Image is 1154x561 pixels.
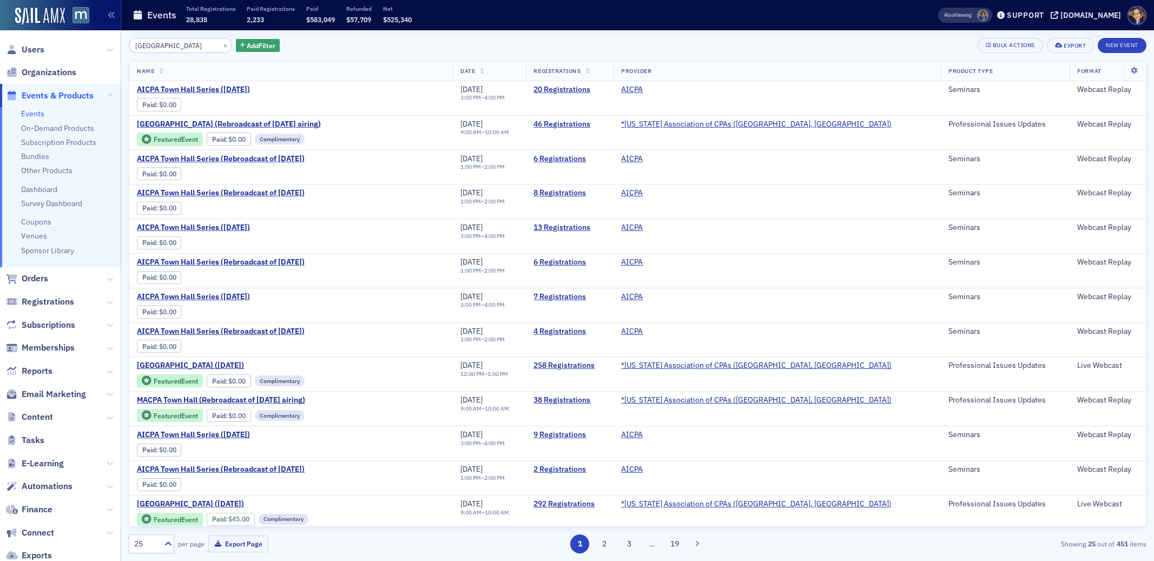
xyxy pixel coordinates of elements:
[142,446,156,454] a: Paid
[346,5,372,12] p: Refunded
[460,129,509,136] div: –
[137,292,319,302] a: AICPA Town Hall Series ([DATE])
[1098,38,1146,53] button: New Event
[186,5,235,12] p: Total Registrations
[255,134,305,144] div: Complimentary
[665,534,684,553] button: 19
[1077,120,1138,129] div: Webcast Replay
[22,480,72,492] span: Automations
[948,85,1062,95] div: Seminars
[533,499,606,509] a: 292 Registrations
[948,120,1062,129] div: Professional Issues Updates
[22,44,44,56] span: Users
[21,109,44,118] a: Events
[154,136,198,142] div: Featured Event
[137,513,203,526] div: Featured Event
[1047,38,1094,53] button: Export
[948,327,1062,336] div: Seminars
[22,296,74,308] span: Registrations
[137,305,181,318] div: Paid: 7 - $0
[484,301,505,308] time: 4:00 PM
[137,98,181,111] div: Paid: 20 - $0
[533,395,606,405] a: 38 Registrations
[460,292,483,301] span: [DATE]
[621,188,689,198] span: AICPA
[212,412,229,420] span: :
[948,154,1062,164] div: Seminars
[621,430,689,440] span: AICPA
[134,538,158,550] div: 25
[6,480,72,492] a: Automations
[137,409,203,423] div: Featured Event
[207,133,251,146] div: Paid: 47 - $0
[137,361,397,371] a: [GEOGRAPHIC_DATA] ([DATE])
[621,395,892,405] span: *Maryland Association of CPAs (Timonium, MD)
[1051,11,1125,19] button: [DOMAIN_NAME]
[1007,10,1044,20] div: Support
[621,120,892,129] span: *Maryland Association of CPAs (Timonium, MD)
[247,41,275,50] span: Add Filter
[147,9,176,22] h1: Events
[142,480,156,489] a: Paid
[159,239,176,247] span: $0.00
[212,135,229,143] span: :
[228,412,246,420] span: $0.00
[6,527,54,539] a: Connect
[621,67,651,75] span: Provider
[228,135,246,143] span: $0.00
[1115,539,1130,549] strong: 451
[621,499,892,509] span: *Maryland Association of CPAs (Timonium, MD)
[22,388,86,400] span: Email Marketing
[137,465,319,474] a: AICPA Town Hall Series (Rebroadcast of [DATE])
[621,258,689,267] span: AICPA
[142,273,159,281] span: :
[460,509,509,516] div: –
[22,411,53,423] span: Content
[484,335,505,343] time: 2:00 PM
[159,101,176,109] span: $0.00
[993,42,1035,48] div: Bulk Actions
[137,133,203,146] div: Featured Event
[142,273,156,281] a: Paid
[533,67,581,75] span: Registrations
[137,340,181,353] div: Paid: 5 - $0
[159,308,176,316] span: $0.00
[460,188,483,197] span: [DATE]
[22,90,94,102] span: Events & Products
[1127,6,1146,25] span: Profile
[460,464,483,474] span: [DATE]
[948,67,993,75] span: Product Type
[948,223,1062,233] div: Seminars
[21,137,96,147] a: Subscription Products
[533,223,606,233] a: 13 Registrations
[460,119,483,129] span: [DATE]
[484,197,505,205] time: 2:00 PM
[460,222,483,232] span: [DATE]
[142,204,159,212] span: :
[621,395,892,405] a: *[US_STATE] Association of CPAs ([GEOGRAPHIC_DATA], [GEOGRAPHIC_DATA])
[212,377,226,385] a: Paid
[6,90,94,102] a: Events & Products
[6,365,52,377] a: Reports
[207,513,255,526] div: Paid: 299 - $4500
[460,197,481,205] time: 1:00 PM
[6,342,75,354] a: Memberships
[460,94,505,101] div: –
[212,412,226,420] a: Paid
[621,499,892,509] a: *[US_STATE] Association of CPAs ([GEOGRAPHIC_DATA], [GEOGRAPHIC_DATA])
[484,94,505,101] time: 4:00 PM
[137,395,397,405] a: MACPA Town Hall (Rebroadcast of [DATE] airing)
[154,378,198,384] div: Featured Event
[460,370,484,378] time: 12:00 PM
[460,430,483,439] span: [DATE]
[142,446,159,454] span: :
[159,342,176,351] span: $0.00
[142,480,159,489] span: :
[948,499,1062,509] div: Professional Issues Updates
[533,120,606,129] a: 46 Registrations
[1077,188,1138,198] div: Webcast Replay
[977,10,988,21] span: Chris Dougherty
[228,377,246,385] span: $0.00
[21,184,57,194] a: Dashboard
[621,188,643,198] a: AICPA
